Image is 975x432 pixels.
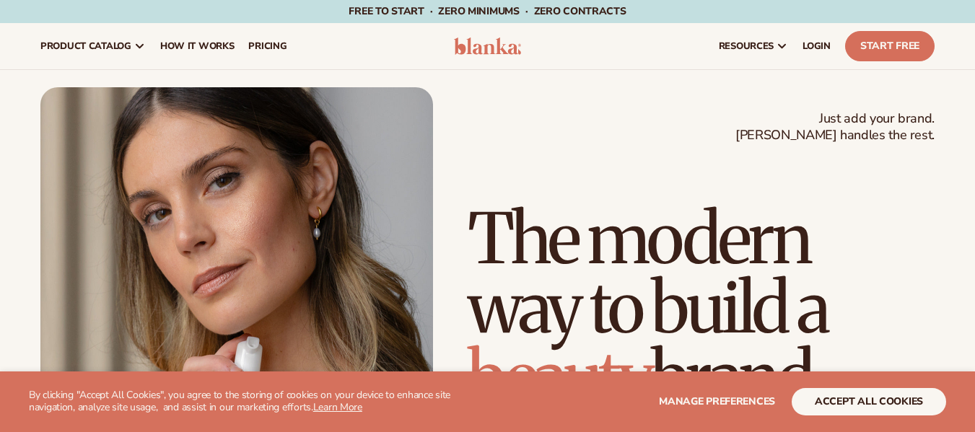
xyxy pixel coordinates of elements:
[349,4,626,18] span: Free to start · ZERO minimums · ZERO contracts
[468,334,651,420] span: beauty
[29,389,481,414] p: By clicking "Accept All Cookies", you agree to the storing of cookies on your device to enhance s...
[468,204,935,412] h1: The modern way to build a brand
[160,40,235,52] span: How It Works
[248,40,287,52] span: pricing
[313,400,362,414] a: Learn More
[792,388,946,415] button: accept all cookies
[659,388,775,415] button: Manage preferences
[33,23,153,69] a: product catalog
[719,40,774,52] span: resources
[712,23,795,69] a: resources
[735,110,935,144] span: Just add your brand. [PERSON_NAME] handles the rest.
[40,40,131,52] span: product catalog
[845,31,935,61] a: Start Free
[153,23,242,69] a: How It Works
[803,40,831,52] span: LOGIN
[795,23,838,69] a: LOGIN
[659,394,775,408] span: Manage preferences
[241,23,294,69] a: pricing
[454,38,522,55] img: logo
